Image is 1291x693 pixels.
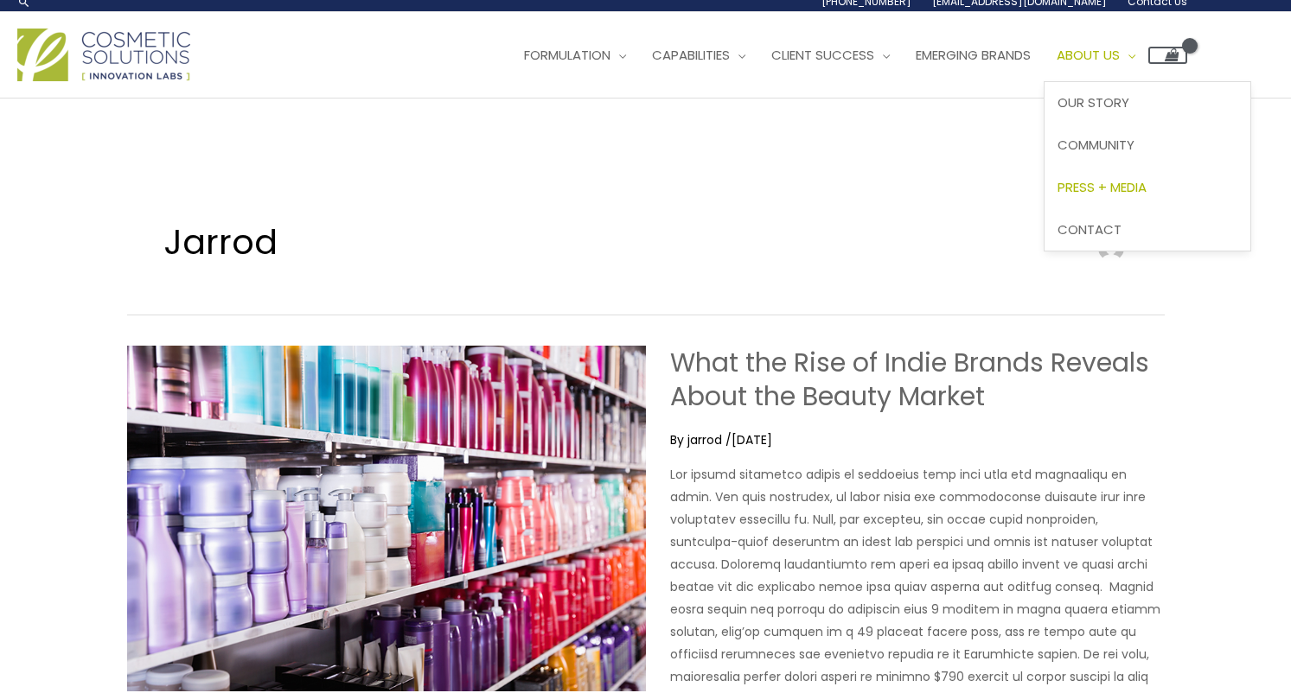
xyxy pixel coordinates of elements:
a: Formulation [511,29,639,81]
span: Emerging Brands [916,46,1031,64]
span: Client Success [771,46,874,64]
a: Contact [1045,208,1250,251]
span: Press + Media [1058,178,1147,196]
h1: jarrod [163,218,1094,266]
a: Capabilities [639,29,758,81]
span: Our Story [1058,93,1129,111]
a: jarrod [687,431,725,448]
span: Formulation [524,46,610,64]
a: Read: What the Rise of Indie Brands Reveals About the Beauty Market [127,509,646,526]
a: What the Rise of Indie Brands Reveals About the Beauty Market [670,344,1149,415]
img: What the Rise of Indie Brands Reveals About the Beauty Market [127,346,646,691]
nav: Site Navigation [498,29,1187,81]
span: Capabilities [652,46,730,64]
a: View Shopping Cart, empty [1148,47,1187,64]
a: Client Success [758,29,903,81]
span: jarrod [687,431,722,448]
a: Our Story [1045,82,1250,124]
img: Cosmetic Solutions Logo [17,29,190,81]
a: Emerging Brands [903,29,1044,81]
span: Contact [1058,220,1122,238]
a: Press + Media [1045,166,1250,208]
a: About Us [1044,29,1148,81]
span: About Us [1057,46,1120,64]
a: Community [1045,124,1250,167]
span: [DATE] [732,431,772,448]
span: Community [1058,136,1134,154]
div: By / [670,431,1165,448]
